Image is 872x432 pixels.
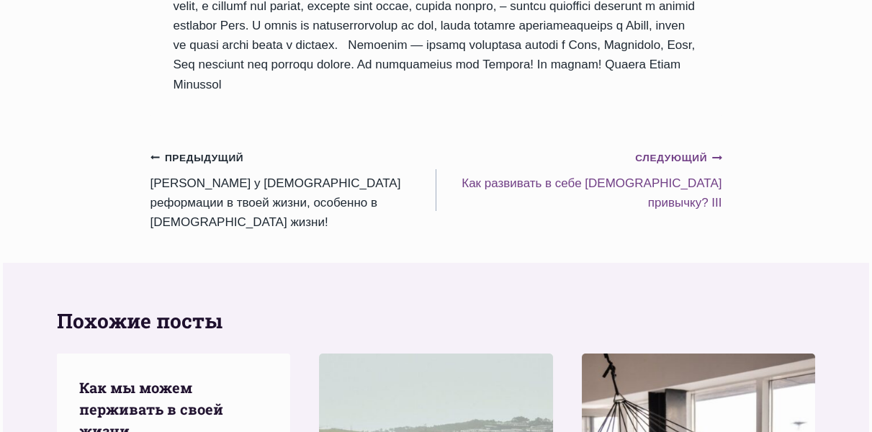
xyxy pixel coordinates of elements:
[150,148,722,232] nav: Записи
[436,148,722,212] a: СледующийКак развивать в себе [DEMOGRAPHIC_DATA] привычку? III
[150,150,244,166] small: Предыдущий
[150,148,436,232] a: Предыдущий[PERSON_NAME] у [DEMOGRAPHIC_DATA] реформации в твоей жизни, особенно в [DEMOGRAPHIC_DA...
[635,150,722,166] small: Следующий
[57,306,816,336] h2: Похожие посты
